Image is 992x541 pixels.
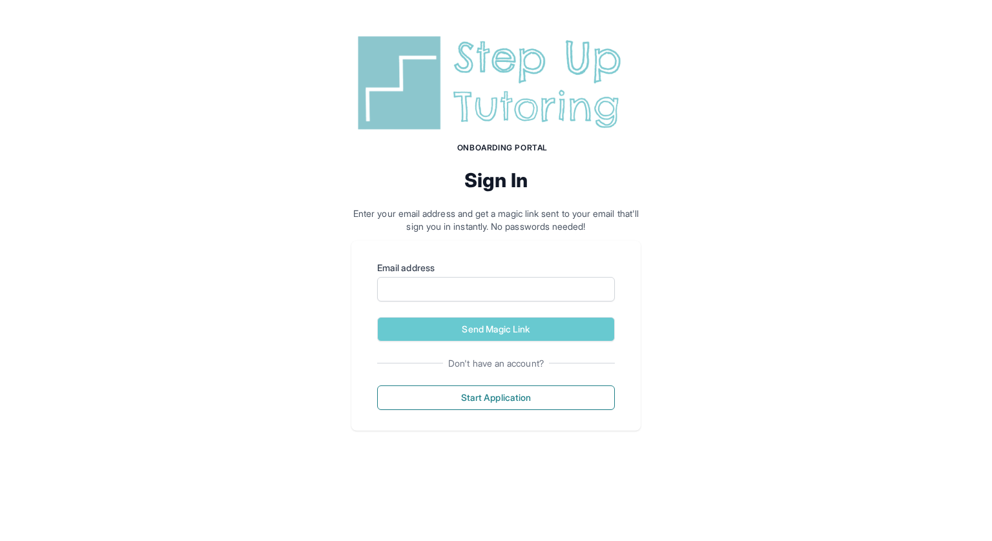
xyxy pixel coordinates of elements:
[377,261,615,274] label: Email address
[377,317,615,342] button: Send Magic Link
[443,357,549,370] span: Don't have an account?
[351,207,641,233] p: Enter your email address and get a magic link sent to your email that'll sign you in instantly. N...
[351,168,641,192] h2: Sign In
[351,31,641,135] img: Step Up Tutoring horizontal logo
[377,385,615,410] button: Start Application
[364,143,641,153] h1: Onboarding Portal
